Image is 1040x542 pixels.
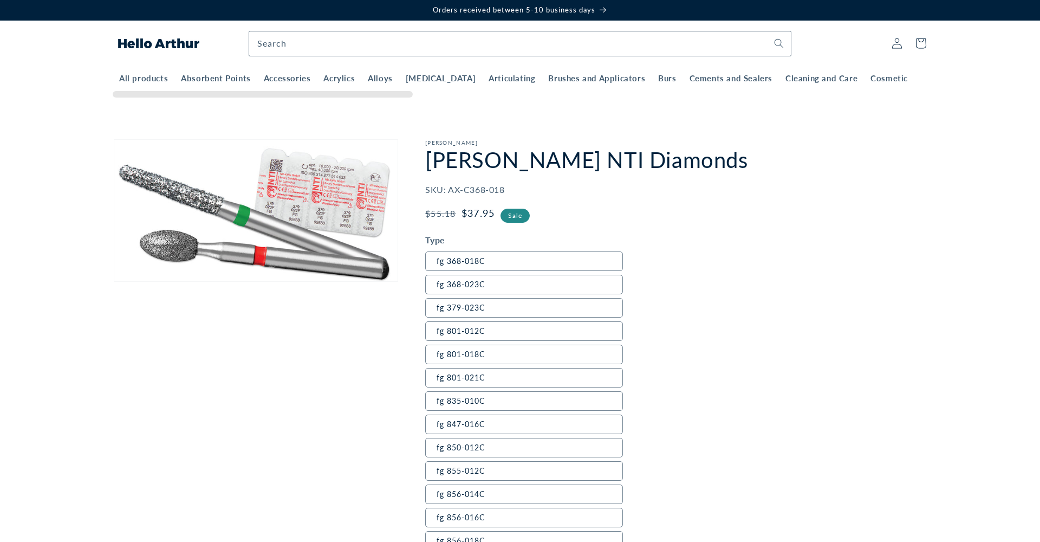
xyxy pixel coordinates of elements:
label: fg 801-012C [425,321,623,341]
label: fg 801-021C [425,368,623,388]
label: fg 850-012C [425,438,623,457]
span: Alloys [368,73,393,84]
span: All products [119,73,168,84]
span: Cosmetic [870,73,908,84]
span: Brushes and Applicators [548,73,645,84]
label: fg 801-018C [425,345,623,364]
span: Burs [658,73,676,84]
a: Cosmetic [864,67,914,84]
span: Accessories [264,73,311,84]
a: Articulating [482,67,542,84]
span: $37.95 [461,206,495,221]
a: Alloys [361,67,399,84]
label: fg 856-016C [425,508,623,527]
label: fg 847-016C [425,415,623,434]
a: All products [113,67,174,84]
legend: Type [425,234,446,247]
a: Cements and Sealers [683,67,779,84]
a: Burs [652,67,682,84]
s: $55.18 [425,208,456,218]
label: fg 835-010C [425,391,623,411]
label: fg 379-023C [425,298,623,318]
a: Acrylics [317,67,361,84]
a: Absorbent Points [174,67,257,84]
p: Orders received between 5-10 business days [11,5,1029,15]
span: SKU: AX-C368-018 [425,184,505,195]
span: Cleaning and Care [785,73,857,84]
span: Acrylics [323,73,355,84]
span: [MEDICAL_DATA] [406,73,476,84]
label: fg 368-018C [425,251,623,271]
span: Cements and Sealers [690,73,772,84]
label: fg 368-023C [425,275,623,294]
label: fg 855-012C [425,461,623,481]
h1: [PERSON_NAME] NTI Diamonds [425,146,926,174]
p: [PERSON_NAME] [425,139,926,146]
media-gallery: Gallery Viewer [114,139,398,288]
span: Sale [500,209,530,223]
a: Cleaning and Care [779,67,864,84]
label: fg 856-014C [425,485,623,504]
span: Articulating [489,73,535,84]
button: Search [767,31,791,55]
a: Accessories [257,67,317,84]
img: Hello Arthur logo [118,38,199,48]
span: Absorbent Points [181,73,251,84]
a: [MEDICAL_DATA] [399,67,482,84]
a: Brushes and Applicators [542,67,652,84]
